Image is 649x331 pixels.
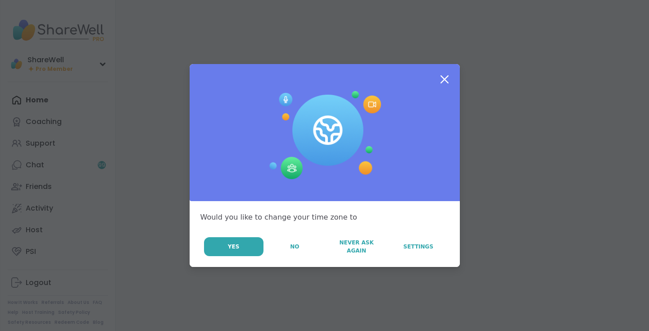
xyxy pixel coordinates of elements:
[326,237,387,256] button: Never Ask Again
[290,243,299,251] span: No
[264,237,325,256] button: No
[388,237,449,256] a: Settings
[404,243,434,251] span: Settings
[268,91,381,179] img: Session Experience
[200,212,449,223] div: Would you like to change your time zone to
[331,239,382,255] span: Never Ask Again
[228,243,240,251] span: Yes
[204,237,263,256] button: Yes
